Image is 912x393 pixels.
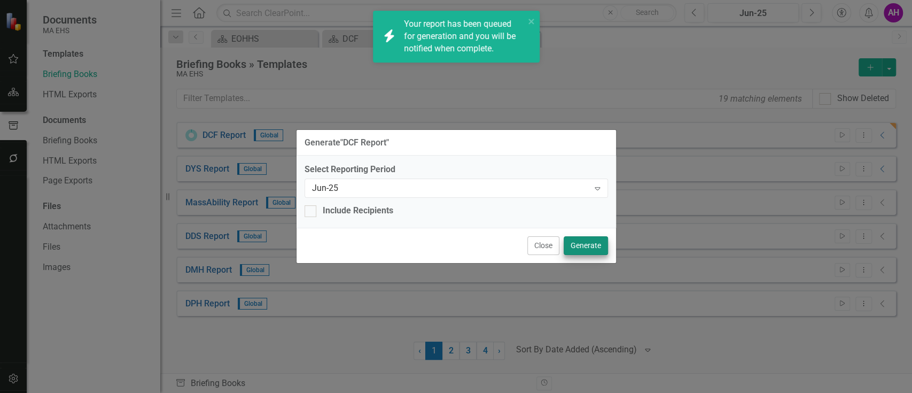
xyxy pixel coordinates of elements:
button: close [528,15,535,27]
div: Jun-25 [312,182,589,195]
div: Generate " DCF Report " [305,138,389,148]
button: Generate [564,236,608,255]
label: Select Reporting Period [305,164,608,176]
button: Close [527,236,559,255]
div: Your report has been queued for generation and you will be notified when complete. [404,18,525,55]
div: Include Recipients [323,205,393,217]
